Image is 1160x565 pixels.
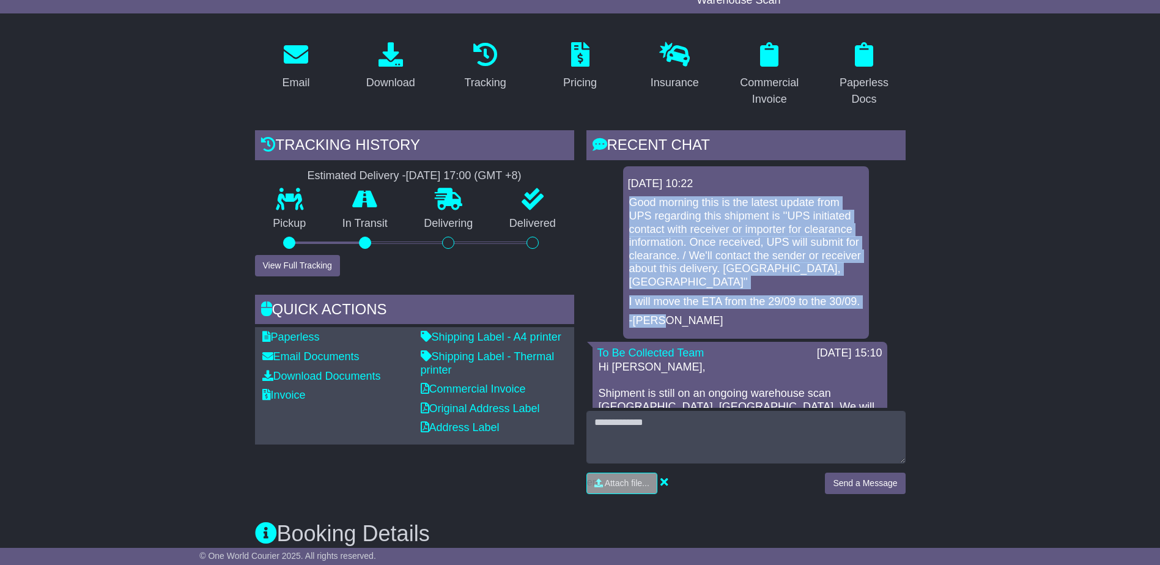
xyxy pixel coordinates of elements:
a: Email [274,38,317,95]
a: Invoice [262,389,306,401]
a: Insurance [643,38,707,95]
p: -[PERSON_NAME] [629,314,863,328]
a: Commercial Invoice [421,383,526,395]
p: Hi [PERSON_NAME], Shipment is still on an ongoing warehouse scan [GEOGRAPHIC_DATA], [GEOGRAPHIC_D... [599,361,881,479]
p: In Transit [324,217,406,231]
button: View Full Tracking [255,255,340,276]
div: Tracking [464,75,506,91]
button: Send a Message [825,473,905,494]
div: RECENT CHAT [586,130,906,163]
a: Shipping Label - A4 printer [421,331,561,343]
a: Email Documents [262,350,360,363]
a: Paperless Docs [823,38,906,112]
p: I will move the ETA from the 29/09 to the 30/09. [629,295,863,309]
h3: Booking Details [255,522,906,546]
div: [DATE] 17:00 (GMT +8) [406,169,522,183]
div: Paperless Docs [831,75,898,108]
a: Commercial Invoice [728,38,811,112]
a: Download Documents [262,370,381,382]
a: Address Label [421,421,500,434]
div: Insurance [651,75,699,91]
a: Shipping Label - Thermal printer [421,350,555,376]
p: Delivered [491,217,574,231]
p: Pickup [255,217,325,231]
p: Delivering [406,217,492,231]
div: [DATE] 15:10 [817,347,882,360]
div: Tracking history [255,130,574,163]
div: Pricing [563,75,597,91]
div: Quick Actions [255,295,574,328]
div: Email [282,75,309,91]
div: Estimated Delivery - [255,169,574,183]
a: Tracking [456,38,514,95]
span: © One World Courier 2025. All rights reserved. [199,551,376,561]
div: [DATE] 10:22 [628,177,864,191]
div: Commercial Invoice [736,75,803,108]
a: Paperless [262,331,320,343]
a: Original Address Label [421,402,540,415]
a: Pricing [555,38,605,95]
a: Download [358,38,423,95]
p: Good morning this is the latest update from UPS regarding this shipment is ''UPS initiated contac... [629,196,863,289]
a: To Be Collected Team [597,347,704,359]
div: Download [366,75,415,91]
